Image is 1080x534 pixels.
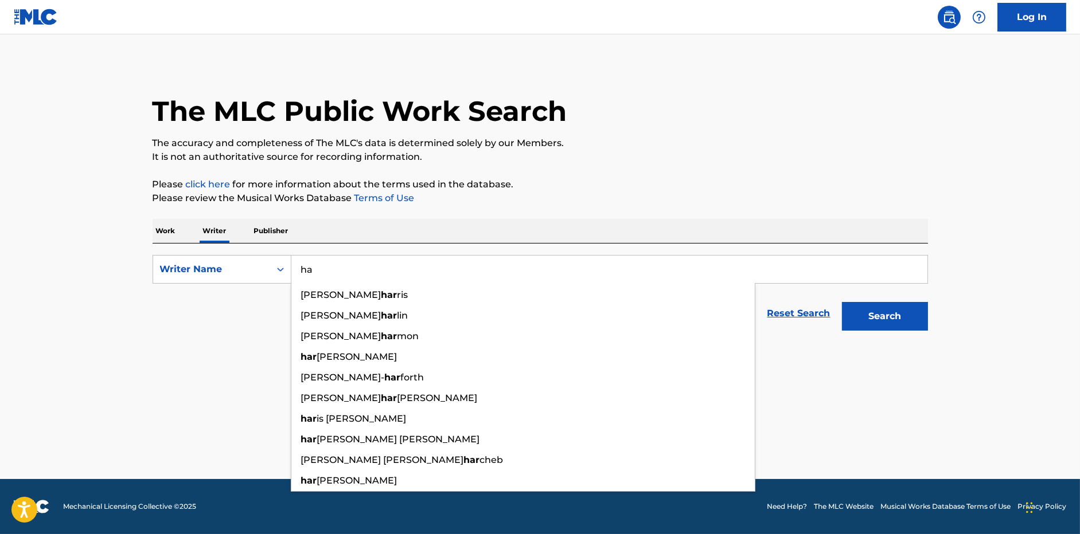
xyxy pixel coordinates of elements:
a: Need Help? [767,501,807,512]
a: Musical Works Database Terms of Use [880,501,1011,512]
a: Privacy Policy [1017,501,1066,512]
p: It is not an authoritative source for recording information. [153,150,928,164]
strong: har [381,289,397,300]
span: mon [397,331,419,341]
strong: har [301,475,317,486]
strong: har [464,454,480,465]
img: MLC Logo [14,9,58,25]
div: Writer Name [160,262,263,276]
img: search [942,10,956,24]
span: [PERSON_NAME] [301,392,381,403]
span: [PERSON_NAME] [317,475,397,486]
a: Log In [997,3,1066,32]
form: Search Form [153,255,928,336]
span: forth [401,372,424,383]
a: Reset Search [762,301,836,326]
span: [PERSON_NAME] [PERSON_NAME] [301,454,464,465]
strong: har [301,351,317,362]
div: Drag [1026,490,1033,525]
a: Terms of Use [352,193,415,203]
strong: har [381,310,397,321]
span: Mechanical Licensing Collective © 2025 [63,501,196,512]
iframe: Chat Widget [1023,479,1080,534]
strong: har [381,331,397,341]
strong: har [301,434,317,445]
div: Help [968,6,991,29]
p: Publisher [251,219,292,243]
a: click here [186,179,231,190]
p: Please review the Musical Works Database [153,191,928,205]
span: [PERSON_NAME]- [301,372,385,383]
img: logo [14,500,49,513]
p: Writer [200,219,230,243]
span: [PERSON_NAME] [PERSON_NAME] [317,434,480,445]
span: [PERSON_NAME] [301,310,381,321]
span: [PERSON_NAME] [397,392,478,403]
span: lin [397,310,408,321]
strong: har [301,413,317,424]
a: Public Search [938,6,961,29]
span: [PERSON_NAME] [301,331,381,341]
p: The accuracy and completeness of The MLC's data is determined solely by our Members. [153,136,928,150]
h1: The MLC Public Work Search [153,94,567,128]
span: is [PERSON_NAME] [317,413,407,424]
button: Search [842,302,928,331]
strong: har [381,392,397,403]
p: Work [153,219,179,243]
strong: har [385,372,401,383]
p: Please for more information about the terms used in the database. [153,178,928,191]
span: ris [397,289,408,300]
span: [PERSON_NAME] [317,351,397,362]
span: cheb [480,454,504,465]
span: [PERSON_NAME] [301,289,381,300]
img: help [972,10,986,24]
a: The MLC Website [814,501,874,512]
